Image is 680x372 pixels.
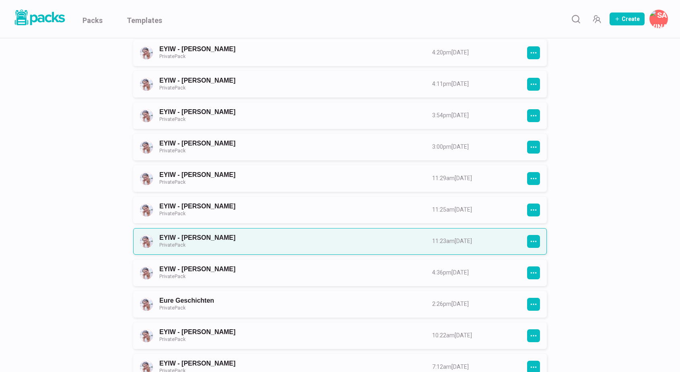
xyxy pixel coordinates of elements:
img: Packs logo [12,8,66,27]
button: Savina Tilmann [649,10,668,28]
button: Create Pack [610,12,645,25]
a: Packs logo [12,8,66,30]
button: Search [568,11,584,27]
button: Manage Team Invites [589,11,605,27]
